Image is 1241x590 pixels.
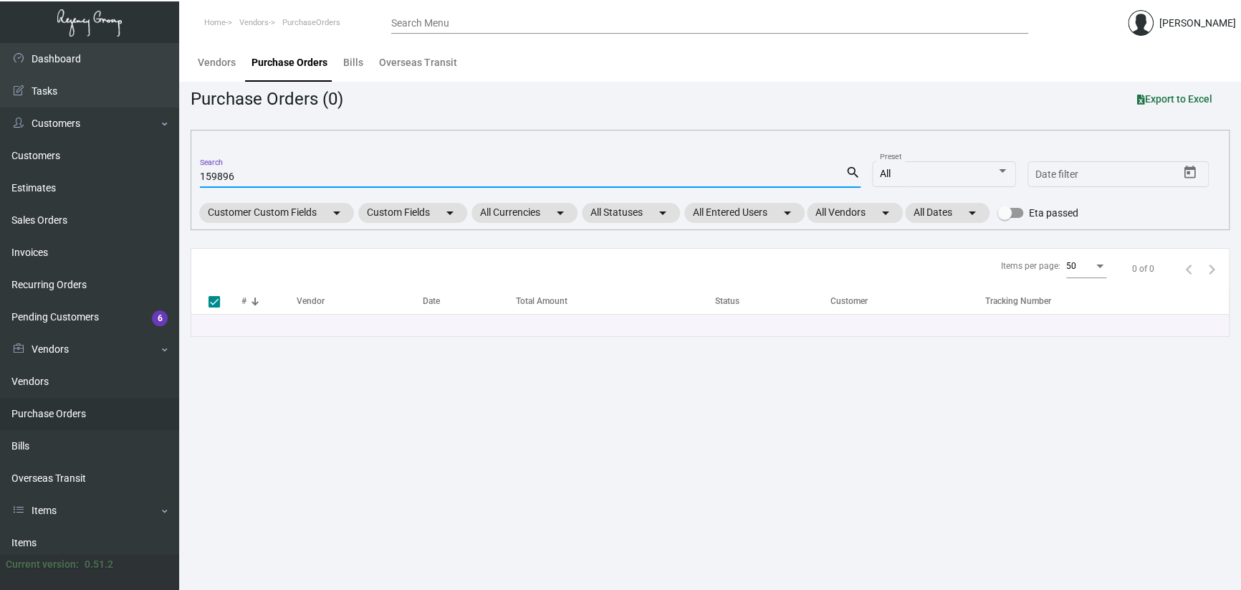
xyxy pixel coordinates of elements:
[845,164,861,181] mat-icon: search
[1137,93,1212,105] span: Export to Excel
[1029,204,1078,222] span: Eta passed
[1177,257,1200,280] button: Previous page
[516,295,715,308] div: Total Amount
[423,295,440,308] div: Date
[441,204,459,222] mat-icon: arrow_drop_down
[1092,169,1161,181] input: End date
[807,203,903,223] mat-chip: All Vendors
[85,557,113,572] div: 0.51.2
[343,55,363,70] div: Bills
[830,295,985,308] div: Customer
[1132,262,1154,275] div: 0 of 0
[1159,16,1236,31] div: [PERSON_NAME]
[877,204,894,222] mat-icon: arrow_drop_down
[1179,161,1202,184] button: Open calendar
[582,203,680,223] mat-chip: All Statuses
[423,295,516,308] div: Date
[830,295,868,308] div: Customer
[905,203,990,223] mat-chip: All Dates
[297,295,423,308] div: Vendor
[251,55,327,70] div: Purchase Orders
[516,295,567,308] div: Total Amount
[241,295,246,308] div: #
[1200,257,1223,280] button: Next page
[358,203,467,223] mat-chip: Custom Fields
[297,295,325,308] div: Vendor
[985,295,1229,308] div: Tracking Number
[779,204,796,222] mat-icon: arrow_drop_down
[379,55,457,70] div: Overseas Transit
[191,86,343,112] div: Purchase Orders (0)
[654,204,671,222] mat-icon: arrow_drop_down
[198,55,236,70] div: Vendors
[985,295,1051,308] div: Tracking Number
[715,295,830,308] div: Status
[199,203,354,223] mat-chip: Customer Custom Fields
[684,203,805,223] mat-chip: All Entered Users
[1066,261,1076,271] span: 50
[1001,260,1060,272] div: Items per page:
[239,18,269,27] span: Vendors
[328,204,345,222] mat-icon: arrow_drop_down
[1035,169,1080,181] input: Start date
[1128,10,1154,36] img: admin@bootstrapmaster.com
[552,204,569,222] mat-icon: arrow_drop_down
[282,18,340,27] span: PurchaseOrders
[1126,86,1224,112] button: Export to Excel
[241,295,297,308] div: #
[6,557,79,572] div: Current version:
[715,295,739,308] div: Status
[204,18,226,27] span: Home
[880,168,891,179] span: All
[1066,262,1106,272] mat-select: Items per page:
[471,203,578,223] mat-chip: All Currencies
[964,204,981,222] mat-icon: arrow_drop_down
